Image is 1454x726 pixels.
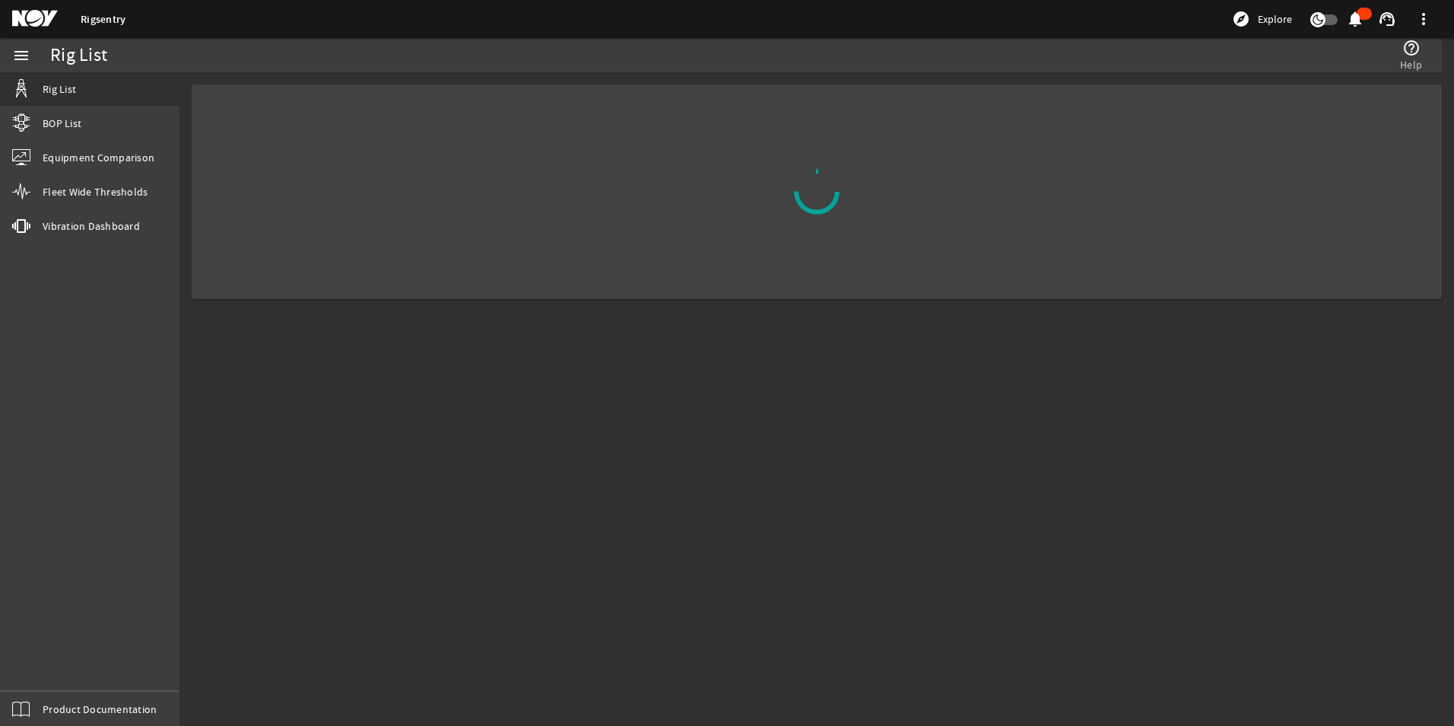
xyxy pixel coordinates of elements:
[81,12,125,27] a: Rigsentry
[1226,7,1298,31] button: Explore
[12,217,30,235] mat-icon: vibration
[43,116,81,131] span: BOP List
[43,81,76,97] span: Rig List
[1232,10,1250,28] mat-icon: explore
[1402,39,1421,57] mat-icon: help_outline
[43,184,148,199] span: Fleet Wide Thresholds
[1346,10,1364,28] mat-icon: notifications
[43,218,140,234] span: Vibration Dashboard
[1258,11,1292,27] span: Explore
[12,46,30,65] mat-icon: menu
[43,702,157,717] span: Product Documentation
[50,48,107,63] div: Rig List
[1400,57,1422,72] span: Help
[1405,1,1442,37] button: more_vert
[43,150,154,165] span: Equipment Comparison
[1378,10,1396,28] mat-icon: support_agent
